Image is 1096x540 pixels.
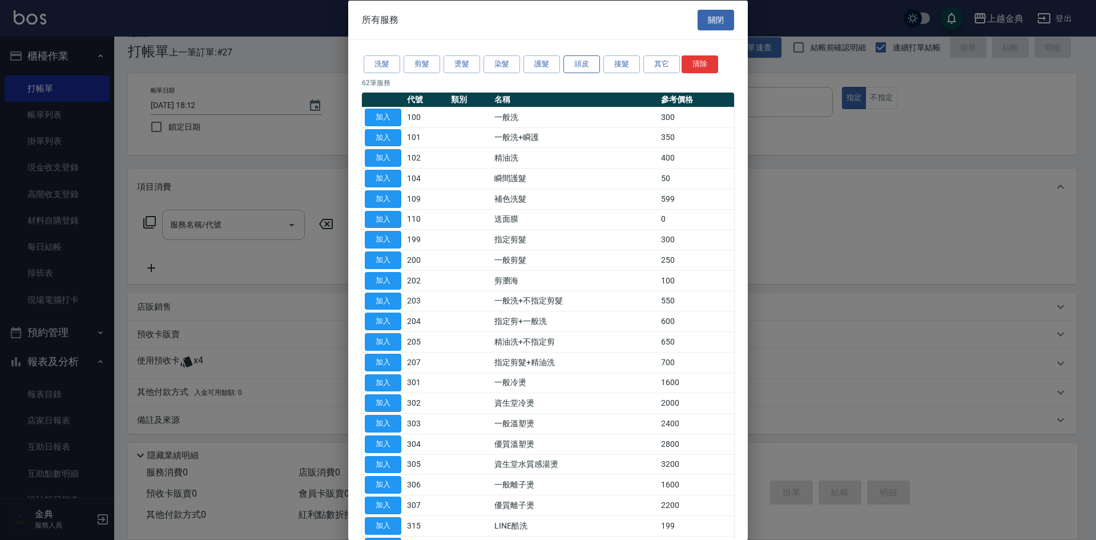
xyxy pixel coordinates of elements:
[404,413,448,434] td: 303
[448,92,492,107] th: 類別
[404,515,448,536] td: 315
[658,495,734,515] td: 2200
[365,517,401,534] button: 加入
[491,92,658,107] th: 名稱
[404,127,448,148] td: 101
[491,413,658,434] td: 一般溫塑燙
[365,415,401,433] button: 加入
[658,250,734,270] td: 250
[603,55,640,73] button: 接髮
[491,127,658,148] td: 一般洗+瞬護
[404,311,448,331] td: 204
[658,515,734,536] td: 199
[658,147,734,168] td: 400
[658,127,734,148] td: 350
[404,393,448,413] td: 302
[404,209,448,230] td: 110
[365,231,401,249] button: 加入
[658,474,734,495] td: 1600
[365,129,401,146] button: 加入
[643,55,680,73] button: 其它
[365,108,401,126] button: 加入
[658,107,734,127] td: 300
[491,331,658,352] td: 精油洗+不指定剪
[365,394,401,412] button: 加入
[404,331,448,352] td: 205
[365,190,401,207] button: 加入
[658,168,734,189] td: 50
[523,55,560,73] button: 護髮
[362,77,734,87] p: 62 筆服務
[658,92,734,107] th: 參考價格
[491,352,658,373] td: 指定剪髮+精油洗
[404,229,448,250] td: 199
[365,353,401,371] button: 加入
[404,270,448,291] td: 202
[658,434,734,454] td: 2800
[404,147,448,168] td: 102
[658,352,734,373] td: 700
[491,393,658,413] td: 資生堂冷燙
[404,474,448,495] td: 306
[491,147,658,168] td: 精油洗
[491,189,658,209] td: 補色洗髮
[404,495,448,515] td: 307
[404,454,448,475] td: 305
[658,189,734,209] td: 599
[658,270,734,291] td: 100
[658,311,734,331] td: 600
[491,250,658,270] td: 一般剪髮
[658,373,734,393] td: 1600
[491,291,658,311] td: 一般洗+不指定剪髮
[658,393,734,413] td: 2000
[365,435,401,453] button: 加入
[491,311,658,331] td: 指定剪+一般洗
[404,434,448,454] td: 304
[404,92,448,107] th: 代號
[365,333,401,351] button: 加入
[658,413,734,434] td: 2400
[365,374,401,391] button: 加入
[404,168,448,189] td: 104
[491,474,658,495] td: 一般離子燙
[362,14,398,25] span: 所有服務
[365,271,401,289] button: 加入
[658,229,734,250] td: 300
[365,149,401,167] button: 加入
[491,373,658,393] td: 一般冷燙
[491,229,658,250] td: 指定剪髮
[658,454,734,475] td: 3200
[698,9,734,30] button: 關閉
[365,455,401,473] button: 加入
[491,270,658,291] td: 剪瀏海
[404,352,448,373] td: 207
[365,251,401,269] button: 加入
[404,250,448,270] td: 200
[404,373,448,393] td: 301
[491,454,658,475] td: 資生堂水質感湯燙
[365,313,401,330] button: 加入
[365,210,401,228] button: 加入
[365,497,401,514] button: 加入
[682,55,718,73] button: 清除
[491,515,658,536] td: LINE酷洗
[658,331,734,352] td: 650
[365,170,401,187] button: 加入
[658,291,734,311] td: 550
[365,476,401,494] button: 加入
[404,189,448,209] td: 109
[491,209,658,230] td: 送面膜
[404,107,448,127] td: 100
[404,291,448,311] td: 203
[491,107,658,127] td: 一般洗
[563,55,600,73] button: 頭皮
[491,495,658,515] td: 優質離子燙
[444,55,480,73] button: 燙髮
[483,55,520,73] button: 染髮
[491,434,658,454] td: 優質溫塑燙
[364,55,400,73] button: 洗髮
[658,209,734,230] td: 0
[404,55,440,73] button: 剪髮
[491,168,658,189] td: 瞬間護髮
[365,292,401,310] button: 加入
